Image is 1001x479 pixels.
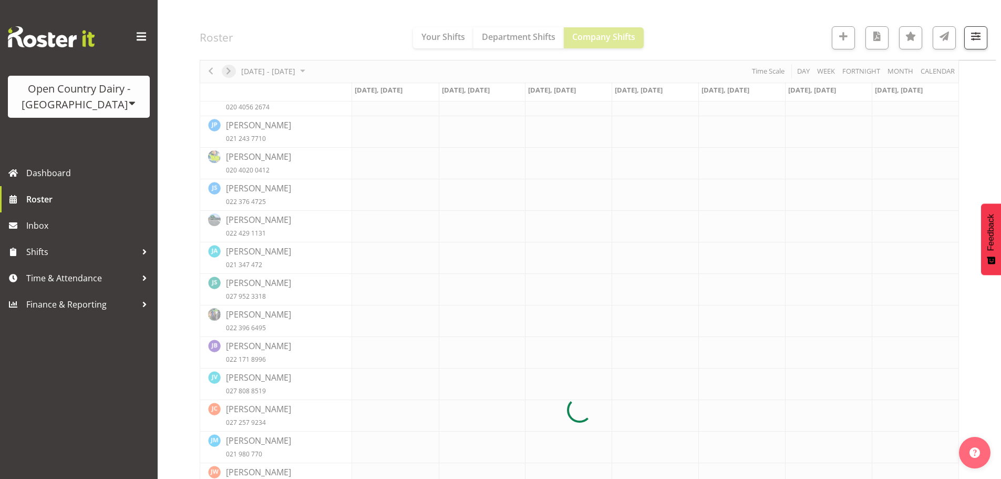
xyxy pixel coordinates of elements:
span: Roster [26,191,152,207]
span: Shifts [26,244,137,260]
button: Filter Shifts [964,26,987,49]
div: Open Country Dairy - [GEOGRAPHIC_DATA] [18,81,139,113]
span: Feedback [986,214,996,251]
span: Time & Attendance [26,270,137,286]
img: help-xxl-2.png [969,447,980,458]
span: Inbox [26,218,152,233]
span: Finance & Reporting [26,297,137,312]
span: Dashboard [26,165,152,181]
button: Feedback - Show survey [981,203,1001,275]
img: Rosterit website logo [8,26,95,47]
